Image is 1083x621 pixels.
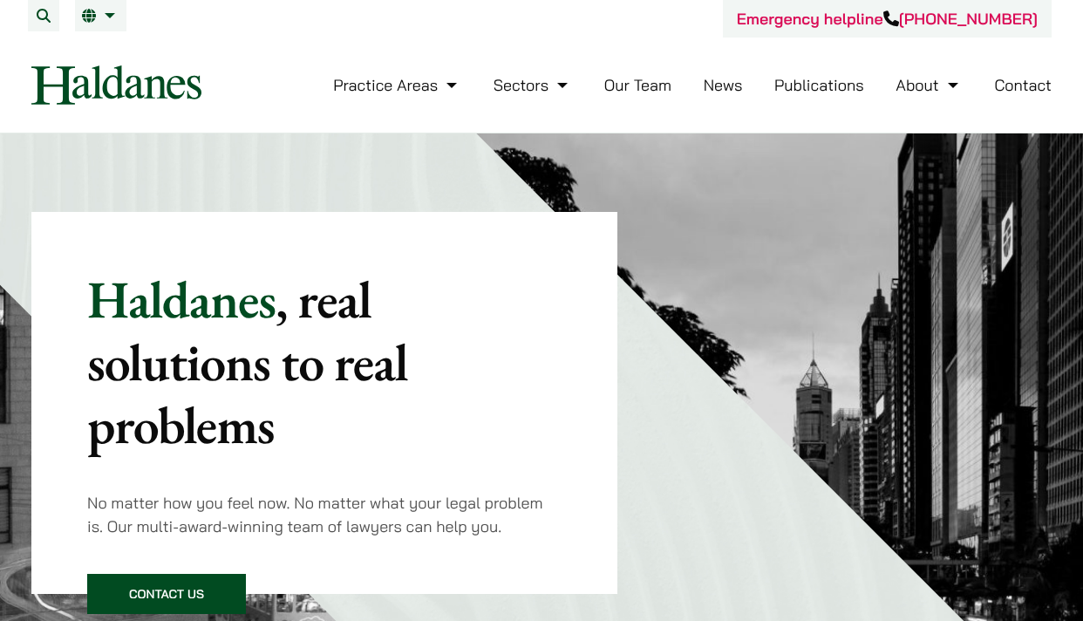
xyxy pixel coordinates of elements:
a: Emergency helpline[PHONE_NUMBER] [737,9,1038,29]
img: Logo of Haldanes [31,65,201,105]
a: About [896,75,962,95]
a: News [704,75,743,95]
p: Haldanes [87,268,562,456]
a: Contact Us [87,574,246,614]
a: Contact [994,75,1052,95]
mark: , real solutions to real problems [87,265,407,459]
a: Our Team [604,75,671,95]
a: EN [82,9,119,23]
a: Practice Areas [333,75,461,95]
a: Publications [774,75,864,95]
a: Sectors [494,75,572,95]
p: No matter how you feel now. No matter what your legal problem is. Our multi-award-winning team of... [87,491,562,538]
